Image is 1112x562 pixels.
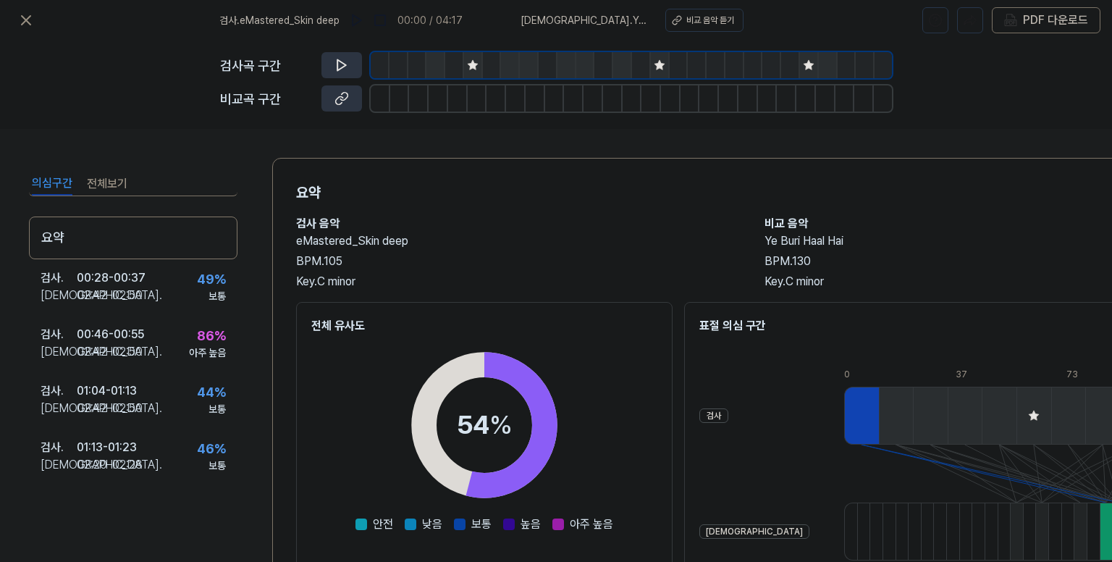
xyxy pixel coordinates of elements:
img: help [928,13,943,28]
div: 검사곡 구간 [220,56,313,75]
span: 높음 [521,516,541,533]
h2: 전체 유사도 [311,317,657,335]
div: 01:04 - 01:13 [77,382,137,400]
img: share [963,13,977,28]
div: 보통 [208,458,226,474]
span: 아주 높음 [570,516,613,533]
div: 46 % [197,439,226,458]
div: 검사 . [41,382,77,400]
div: 44 % [197,382,226,402]
button: 비교 음악 듣기 [665,9,744,32]
div: 보통 [208,289,226,304]
div: 00:28 - 00:37 [77,269,146,287]
h2: 검사 음악 [296,215,736,232]
div: 49 % [197,269,226,289]
img: stop [373,13,387,28]
div: 검사 [699,408,728,423]
span: 보통 [471,516,492,533]
span: 검사 . eMastered_Skin deep [219,13,340,28]
div: 02:20 - 02:28 [77,456,143,474]
div: Key. C minor [296,273,736,290]
div: 아주 높음 [189,345,226,361]
div: BPM. 105 [296,253,736,270]
div: 00:46 - 00:55 [77,326,144,343]
img: PDF Download [1004,14,1017,27]
div: 검사 . [41,269,77,287]
div: 비교 음악 듣기 [686,14,734,27]
div: [DEMOGRAPHIC_DATA] . [41,287,77,304]
div: 02:42 - 02:50 [77,400,143,417]
div: 요약 [29,217,237,259]
span: [DEMOGRAPHIC_DATA] . Ye Buri Haal Hai [521,13,648,28]
div: 검사 . [41,326,77,343]
div: 37 [956,368,990,381]
div: 보통 [208,402,226,417]
img: play [350,13,364,28]
span: 낮음 [422,516,442,533]
span: 안전 [373,516,393,533]
div: 0 [844,368,879,381]
div: 02:42 - 02:50 [77,287,143,304]
div: 비교곡 구간 [220,89,313,109]
div: 54 [457,406,513,445]
div: [DEMOGRAPHIC_DATA] . [41,343,77,361]
div: 73 [1066,368,1101,381]
div: 02:42 - 02:50 [77,343,143,361]
div: [DEMOGRAPHIC_DATA] [699,524,809,539]
button: 의심구간 [32,172,72,196]
div: 01:13 - 01:23 [77,439,137,456]
span: % [489,409,513,440]
button: 전체보기 [87,172,127,196]
h2: eMastered_Skin deep [296,232,736,250]
div: 검사 . [41,439,77,456]
button: PDF 다운로드 [1001,8,1091,33]
div: 00:00 / 04:17 [397,13,463,28]
div: 86 % [197,326,226,345]
div: [DEMOGRAPHIC_DATA] . [41,400,77,417]
div: PDF 다운로드 [1023,11,1088,30]
div: [DEMOGRAPHIC_DATA] . [41,456,77,474]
